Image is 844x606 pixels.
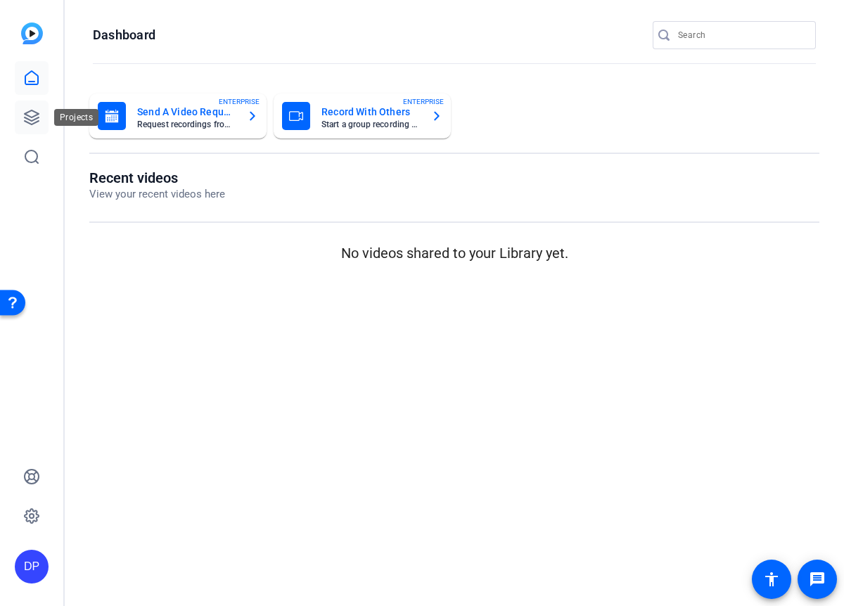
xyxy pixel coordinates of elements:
input: Search [678,27,805,44]
mat-card-title: Record With Others [321,103,420,120]
div: DP [15,550,49,584]
img: blue-gradient.svg [21,22,43,44]
mat-card-subtitle: Start a group recording session [321,120,420,129]
div: Projects [54,109,98,126]
button: Record With OthersStart a group recording sessionENTERPRISE [274,94,451,138]
p: No videos shared to your Library yet. [89,243,819,264]
mat-icon: message [809,571,826,588]
h1: Dashboard [93,27,155,44]
span: ENTERPRISE [403,96,444,107]
mat-card-title: Send A Video Request [137,103,236,120]
mat-card-subtitle: Request recordings from anyone, anywhere [137,120,236,129]
p: View your recent videos here [89,186,225,202]
mat-icon: accessibility [763,571,780,588]
button: Send A Video RequestRequest recordings from anyone, anywhereENTERPRISE [89,94,267,138]
h1: Recent videos [89,169,225,186]
span: ENTERPRISE [219,96,260,107]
